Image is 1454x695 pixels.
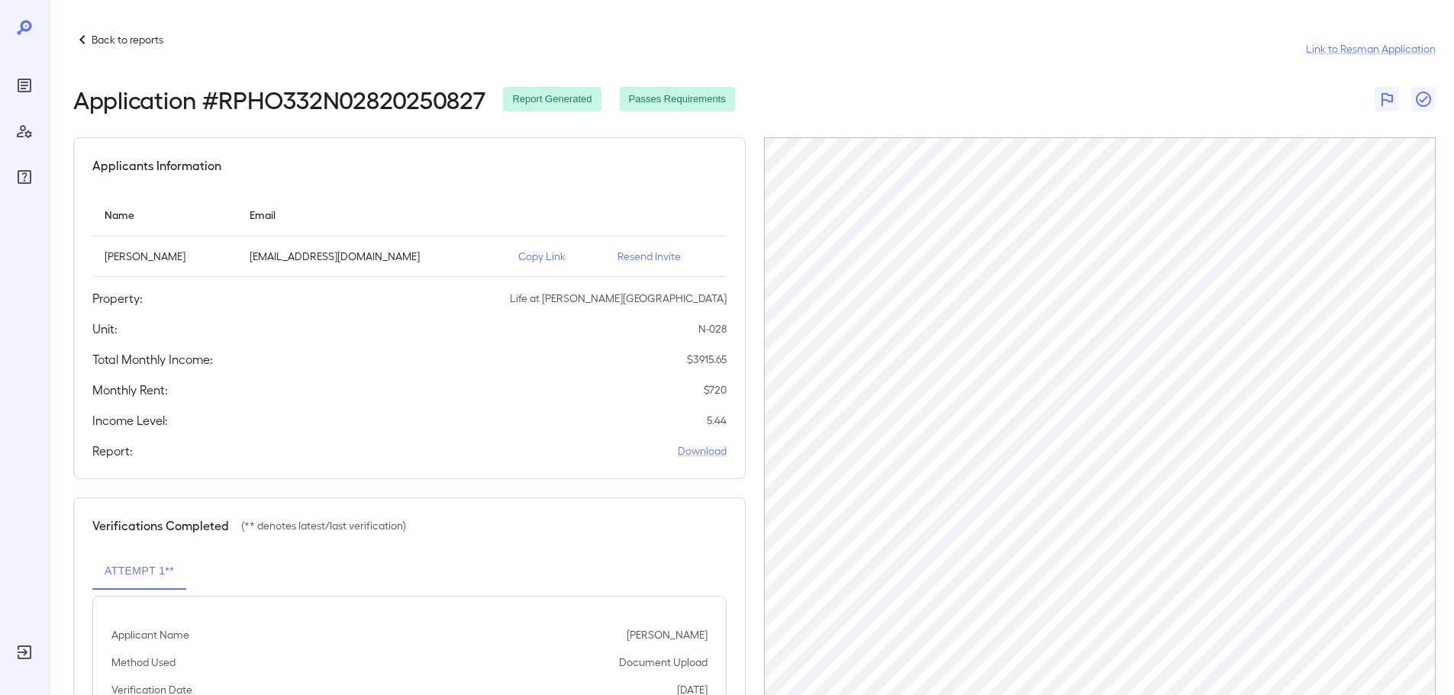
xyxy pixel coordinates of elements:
[92,320,118,338] h5: Unit:
[92,553,186,590] button: Attempt 1**
[92,289,143,307] h5: Property:
[1306,41,1436,56] a: Link to Resman Application
[1411,87,1436,111] button: Close Report
[92,32,163,47] p: Back to reports
[111,655,176,670] p: Method Used
[627,627,708,642] p: [PERSON_NAME]
[620,92,735,107] span: Passes Requirements
[678,443,727,459] a: Download
[92,350,213,368] h5: Total Monthly Income:
[503,92,601,107] span: Report Generated
[518,249,593,264] p: Copy Link
[12,165,37,189] div: FAQ
[73,85,485,113] h2: Application # RPHO332N02820250827
[241,518,406,533] p: (** denotes latest/last verification)
[687,352,727,367] p: $ 3915.65
[619,655,708,670] p: Document Upload
[92,193,237,236] th: Name
[92,442,133,460] h5: Report:
[617,249,714,264] p: Resend Invite
[704,382,727,397] p: $ 720
[12,640,37,664] div: Log Out
[111,627,189,642] p: Applicant Name
[510,291,727,306] p: Life at [PERSON_NAME][GEOGRAPHIC_DATA]
[698,321,727,336] p: N-028
[707,413,727,428] p: 5.44
[92,516,229,535] h5: Verifications Completed
[105,249,225,264] p: [PERSON_NAME]
[12,73,37,98] div: Reports
[92,381,168,399] h5: Monthly Rent:
[92,411,168,430] h5: Income Level:
[92,156,221,175] h5: Applicants Information
[250,249,494,264] p: [EMAIL_ADDRESS][DOMAIN_NAME]
[237,193,506,236] th: Email
[12,119,37,143] div: Manage Users
[92,193,727,277] table: simple table
[1375,87,1399,111] button: Flag Report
